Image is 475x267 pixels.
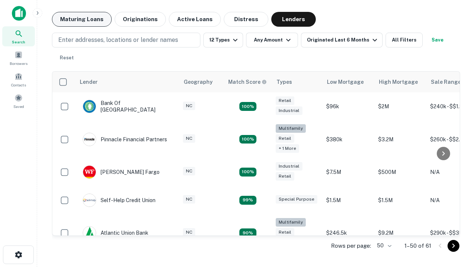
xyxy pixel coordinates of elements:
[374,121,426,158] td: $3.2M
[239,196,256,205] div: Matching Properties: 11, hasApolloMatch: undefined
[83,165,160,179] div: [PERSON_NAME] Fargo
[448,240,459,252] button: Go to next page
[12,6,26,21] img: capitalize-icon.png
[224,72,272,92] th: Capitalize uses an advanced AI algorithm to match your search with the best lender. The match sco...
[83,133,167,146] div: Pinnacle Financial Partners
[322,121,374,158] td: $380k
[322,72,374,92] th: Low Mortgage
[228,78,267,86] div: Capitalize uses an advanced AI algorithm to match your search with the best lender. The match sco...
[183,228,195,237] div: NC
[404,241,431,250] p: 1–50 of 61
[276,228,294,237] div: Retail
[276,78,292,86] div: Types
[374,214,426,252] td: $9.2M
[13,103,24,109] span: Saved
[203,33,243,47] button: 12 Types
[179,72,224,92] th: Geography
[52,33,200,47] button: Enter addresses, locations or lender names
[276,195,317,204] div: Special Purpose
[183,102,195,110] div: NC
[183,195,195,204] div: NC
[2,26,35,46] a: Search
[58,36,178,44] p: Enter addresses, locations or lender names
[228,78,265,86] h6: Match Score
[438,208,475,243] iframe: Chat Widget
[2,91,35,111] a: Saved
[83,227,96,239] img: picture
[52,12,112,27] button: Maturing Loans
[276,162,302,171] div: Industrial
[83,166,96,178] img: picture
[184,78,213,86] div: Geography
[115,12,166,27] button: Originations
[276,144,299,153] div: + 1 more
[239,135,256,144] div: Matching Properties: 20, hasApolloMatch: undefined
[2,48,35,68] a: Borrowers
[276,106,302,115] div: Industrial
[322,92,374,121] td: $96k
[239,168,256,177] div: Matching Properties: 14, hasApolloMatch: undefined
[276,96,294,105] div: Retail
[374,72,426,92] th: High Mortgage
[83,100,96,113] img: picture
[55,50,79,65] button: Reset
[272,72,322,92] th: Types
[374,92,426,121] td: $2M
[10,60,27,66] span: Borrowers
[75,72,179,92] th: Lender
[431,78,461,86] div: Sale Range
[83,133,96,146] img: picture
[386,33,423,47] button: All Filters
[331,241,371,250] p: Rows per page:
[374,158,426,186] td: $500M
[271,12,316,27] button: Lenders
[12,39,25,45] span: Search
[224,12,268,27] button: Distress
[327,78,364,86] div: Low Mortgage
[307,36,379,44] div: Originated Last 6 Months
[83,100,172,113] div: Bank Of [GEOGRAPHIC_DATA]
[246,33,298,47] button: Any Amount
[379,78,418,86] div: High Mortgage
[83,226,148,240] div: Atlantic Union Bank
[322,158,374,186] td: $7.5M
[2,69,35,89] a: Contacts
[83,194,155,207] div: Self-help Credit Union
[183,134,195,143] div: NC
[426,33,449,47] button: Save your search to get updates of matches that match your search criteria.
[322,186,374,214] td: $1.5M
[80,78,98,86] div: Lender
[239,102,256,111] div: Matching Properties: 15, hasApolloMatch: undefined
[276,124,306,133] div: Multifamily
[276,218,306,227] div: Multifamily
[276,134,294,143] div: Retail
[11,82,26,88] span: Contacts
[374,240,393,251] div: 50
[83,194,96,207] img: picture
[301,33,383,47] button: Originated Last 6 Months
[239,228,256,237] div: Matching Properties: 10, hasApolloMatch: undefined
[183,167,195,175] div: NC
[374,186,426,214] td: $1.5M
[276,172,294,181] div: Retail
[322,214,374,252] td: $246.5k
[169,12,221,27] button: Active Loans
